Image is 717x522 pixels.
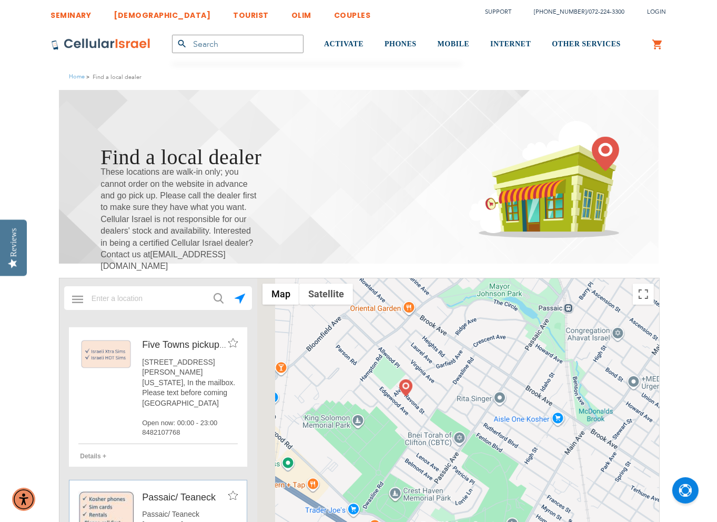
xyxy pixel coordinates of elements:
[291,3,311,22] a: OLIM
[142,339,257,350] span: Five Towns pickup location.
[51,3,92,22] a: SEMINARY
[228,491,238,500] img: favorites_store_disabled.png
[114,3,211,22] a: [DEMOGRAPHIC_DATA]
[385,25,417,64] a: PHONES
[334,3,371,22] a: COUPLES
[552,25,621,64] a: OTHER SERVICES
[486,8,512,16] a: Support
[78,338,134,370] img: https://cellularisrael.com/media/mageplaza/store_locator/p/i/pickup_locations_xtra_hot_sims.png
[142,492,216,503] span: Passaic/ Teaneck
[552,40,621,48] span: OTHER SERVICES
[172,35,304,53] input: Search
[534,8,587,16] a: [PHONE_NUMBER]
[100,166,258,273] span: These locations are walk-in only; you cannot order on the website in advance and go pick up. Plea...
[80,453,106,460] span: Details +
[93,72,142,82] strong: Find a local dealer
[490,25,531,64] a: INTERNET
[100,142,261,172] h1: Find a local dealer
[142,357,238,409] span: [STREET_ADDRESS][PERSON_NAME][US_STATE], In the mailbox. Please text before coming [GEOGRAPHIC_DATA]
[589,8,625,16] a: 072-224-3300
[490,40,531,48] span: INTERNET
[385,40,417,48] span: PHONES
[524,4,625,19] li: /
[142,418,238,428] span: Open now: 00:00 - 23:00
[324,25,363,64] a: ACTIVATE
[262,284,299,305] button: Show street map
[633,284,654,305] button: Toggle fullscreen view
[228,338,238,347] img: favorites_store_disabled.png
[9,228,18,257] div: Reviews
[12,488,35,511] div: Accessibility Menu
[142,428,238,437] span: 8482107768
[438,25,470,64] a: MOBILE
[299,284,353,305] button: Show satellite imagery
[51,38,151,51] img: Cellular Israel Logo
[69,73,85,81] a: Home
[85,288,232,309] input: Enter a location
[438,40,470,48] span: MOBILE
[234,3,269,22] a: TOURIST
[324,40,363,48] span: ACTIVATE
[648,8,666,16] span: Login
